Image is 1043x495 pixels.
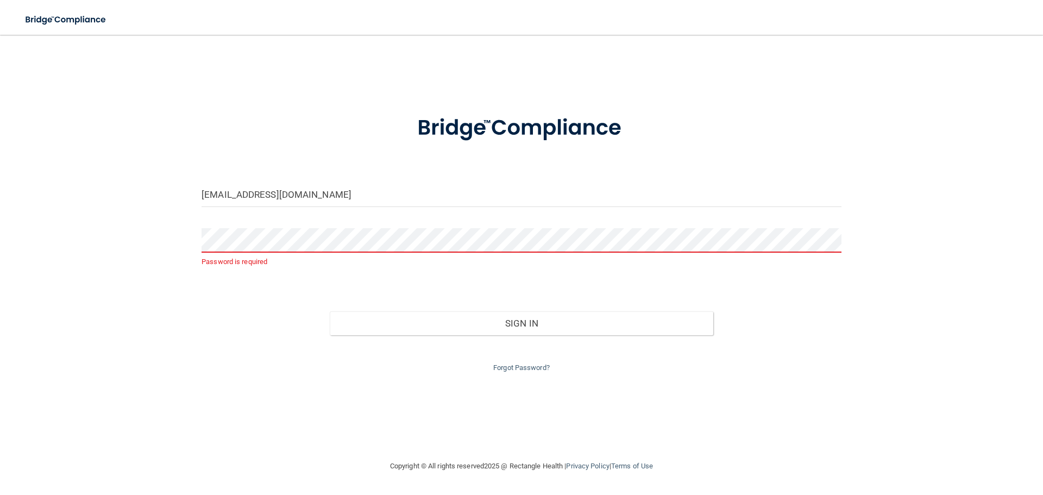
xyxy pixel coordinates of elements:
button: Sign In [330,311,714,335]
a: Terms of Use [611,462,653,470]
input: Email [202,183,841,207]
p: Password is required [202,255,841,268]
a: Forgot Password? [493,364,550,372]
iframe: Drift Widget Chat Controller [855,418,1030,461]
div: Copyright © All rights reserved 2025 @ Rectangle Health | | [323,449,720,484]
img: bridge_compliance_login_screen.278c3ca4.svg [395,100,648,156]
img: bridge_compliance_login_screen.278c3ca4.svg [16,9,116,31]
a: Privacy Policy [566,462,609,470]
